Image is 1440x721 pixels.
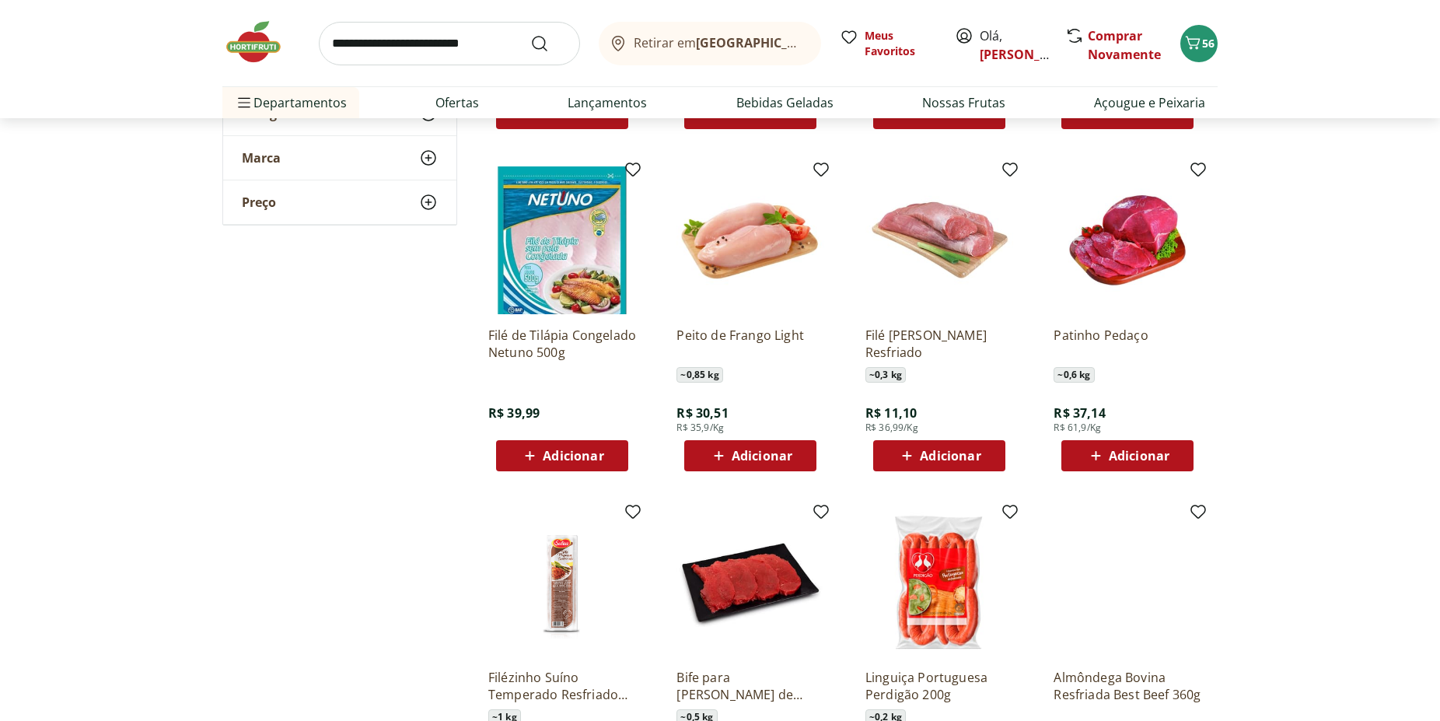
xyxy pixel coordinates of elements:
[1054,166,1201,314] img: Patinho Pedaço
[865,422,918,434] span: R$ 36,99/Kg
[435,93,479,112] a: Ofertas
[1054,669,1201,703] a: Almôndega Bovina Resfriada Best Beef 360g
[732,107,792,120] span: Adicionar
[732,450,792,462] span: Adicionar
[543,450,603,462] span: Adicionar
[676,166,824,314] img: Peito de Frango Light
[1061,440,1194,471] button: Adicionar
[920,450,980,462] span: Adicionar
[488,327,636,361] a: Filé de Tilápia Congelado Netuno 500g
[684,440,816,471] button: Adicionar
[488,166,636,314] img: Filé de Tilápia Congelado Netuno 500g
[1054,327,1201,361] a: Patinho Pedaço
[865,404,917,422] span: R$ 11,10
[676,509,824,656] img: Bife para Milanesa Miolo de Patinho
[488,669,636,703] a: Filézinho Suíno Temperado Resfriado Sulita
[865,28,936,59] span: Meus Favoritos
[1054,367,1094,383] span: ~ 0,6 kg
[634,36,806,50] span: Retirar em
[840,28,936,59] a: Meus Favoritos
[676,669,824,703] a: Bife para [PERSON_NAME] de Patinho
[865,367,906,383] span: ~ 0,3 kg
[1180,25,1218,62] button: Carrinho
[1109,107,1169,120] span: Adicionar
[922,93,1005,112] a: Nossas Frutas
[865,509,1013,656] img: Linguiça Portuguesa Perdigão 200g
[865,166,1013,314] img: Filé Mignon Suíno Resfriado
[980,46,1081,63] a: [PERSON_NAME]
[543,107,603,120] span: Adicionar
[496,440,628,471] button: Adicionar
[865,669,1013,703] a: Linguiça Portuguesa Perdigão 200g
[235,84,253,121] button: Menu
[676,422,724,434] span: R$ 35,9/Kg
[676,367,722,383] span: ~ 0,85 kg
[488,404,540,422] span: R$ 39,99
[223,136,456,180] button: Marca
[1094,93,1205,112] a: Açougue e Peixaria
[242,194,276,210] span: Preço
[1054,509,1201,656] img: Almôndega Bovina Resfriada Best Beef 360g
[222,19,300,65] img: Hortifruti
[980,26,1049,64] span: Olá,
[530,34,568,53] button: Submit Search
[1202,36,1215,51] span: 56
[696,34,958,51] b: [GEOGRAPHIC_DATA]/[GEOGRAPHIC_DATA]
[865,327,1013,361] a: Filé [PERSON_NAME] Resfriado
[223,180,456,224] button: Preço
[676,327,824,361] a: Peito de Frango Light
[235,84,347,121] span: Departamentos
[1109,450,1169,462] span: Adicionar
[1088,27,1161,63] a: Comprar Novamente
[736,93,834,112] a: Bebidas Geladas
[1054,404,1105,422] span: R$ 37,14
[568,93,647,112] a: Lançamentos
[242,150,281,166] span: Marca
[1054,422,1101,434] span: R$ 61,9/Kg
[488,509,636,656] img: Filézinho Suíno Temperado Resfriado Sulita
[873,440,1005,471] button: Adicionar
[676,404,728,422] span: R$ 30,51
[599,22,821,65] button: Retirar em[GEOGRAPHIC_DATA]/[GEOGRAPHIC_DATA]
[920,107,980,120] span: Adicionar
[319,22,580,65] input: search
